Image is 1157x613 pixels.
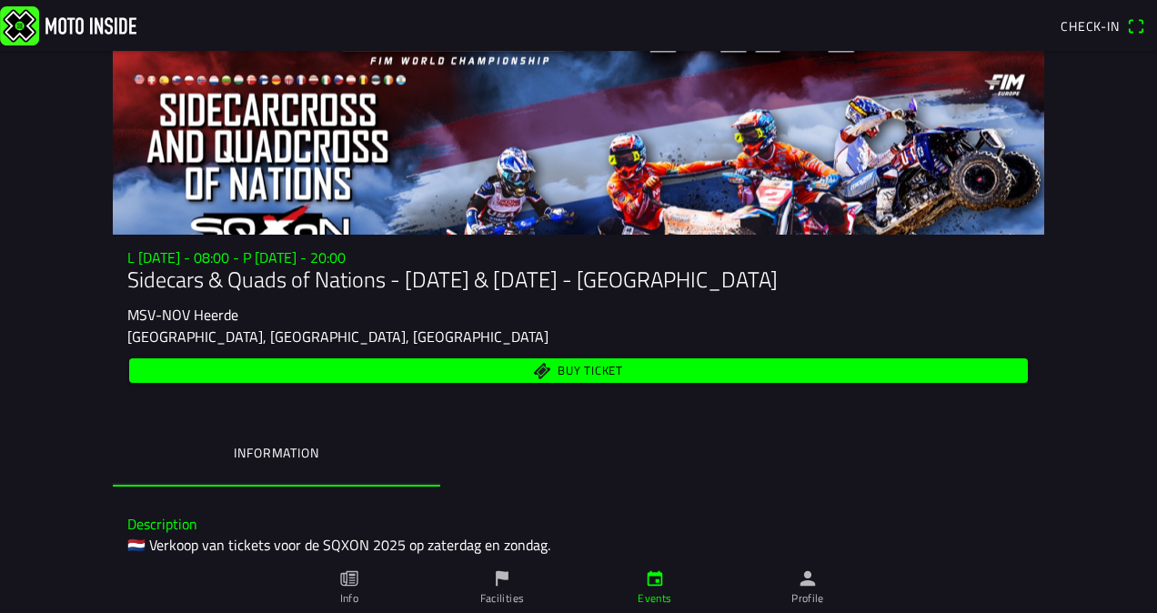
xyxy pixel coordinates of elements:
h3: Description [127,516,1030,533]
ion-label: Events [638,590,671,607]
ion-text: [GEOGRAPHIC_DATA], [GEOGRAPHIC_DATA], [GEOGRAPHIC_DATA] [127,326,548,347]
a: Check-inqr scanner [1051,10,1153,41]
h3: L [DATE] - 08:00 - P [DATE] - 20:00 [127,249,1030,266]
ion-icon: paper [339,568,359,588]
ion-label: Facilities [480,590,525,607]
ion-label: Profile [791,590,824,607]
h1: Sidecars & Quads of Nations - [DATE] & [DATE] - [GEOGRAPHIC_DATA] [127,266,1030,293]
ion-text: MSV-NOV Heerde [127,304,238,326]
ion-icon: person [798,568,818,588]
ion-icon: calendar [645,568,665,588]
span: Check-in [1061,16,1120,35]
span: Buy ticket [558,365,623,377]
ion-icon: flag [492,568,512,588]
ion-label: Information [234,443,318,463]
ion-label: Info [340,590,358,607]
